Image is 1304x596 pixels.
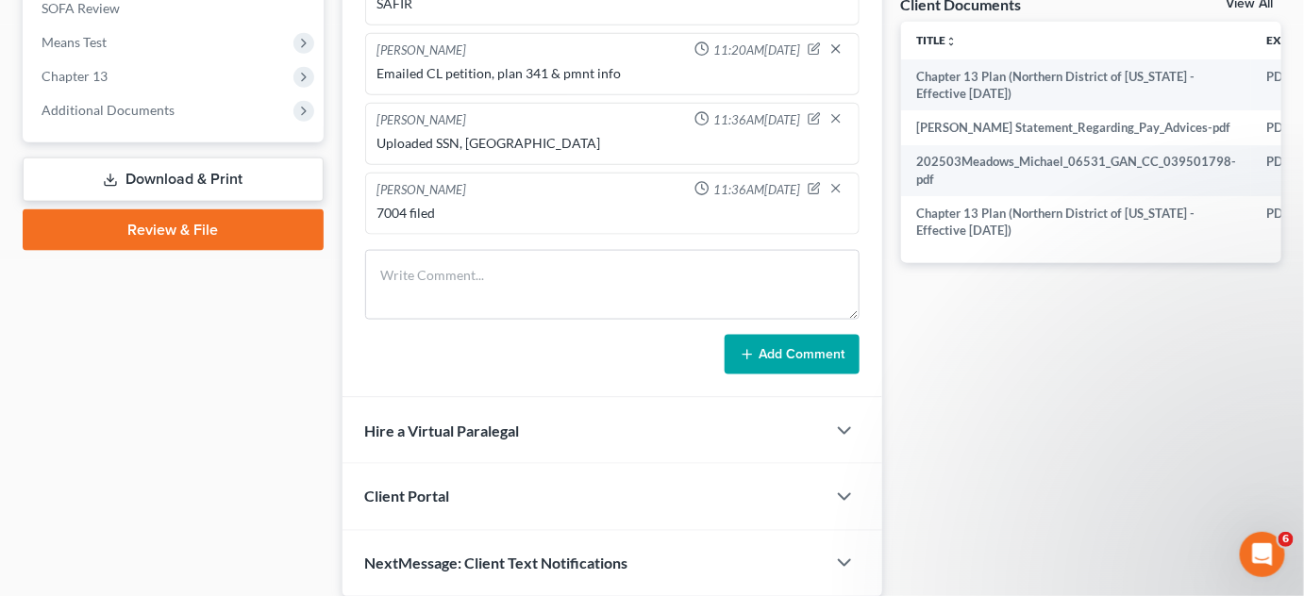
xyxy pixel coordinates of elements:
[377,111,467,130] div: [PERSON_NAME]
[901,196,1251,248] td: Chapter 13 Plan (Northern District of [US_STATE] - Effective [DATE])
[377,64,847,83] div: Emailed CL petition, plan 341 & pmnt info
[713,111,800,129] span: 11:36AM[DATE]
[377,41,467,60] div: [PERSON_NAME]
[901,145,1251,197] td: 202503Meadows_Michael_06531_GAN_CC_039501798-pdf
[23,157,324,202] a: Download & Print
[23,209,324,251] a: Review & File
[901,59,1251,111] td: Chapter 13 Plan (Northern District of [US_STATE] - Effective [DATE])
[377,134,847,153] div: Uploaded SSN, [GEOGRAPHIC_DATA]
[42,34,107,50] span: Means Test
[725,335,860,374] button: Add Comment
[377,181,467,200] div: [PERSON_NAME]
[365,555,628,572] span: NextMessage: Client Text Notifications
[1240,532,1285,577] iframe: Intercom live chat
[365,488,450,505] span: Client Portal
[365,422,520,439] span: Hire a Virtual Paralegal
[1279,532,1294,547] span: 6
[713,181,800,199] span: 11:36AM[DATE]
[713,41,800,59] span: 11:20AM[DATE]
[377,204,847,223] div: 7004 filed
[42,102,175,118] span: Additional Documents
[945,36,957,47] i: unfold_more
[901,110,1251,144] td: [PERSON_NAME] Statement_Regarding_Pay_Advices-pdf
[42,68,108,84] span: Chapter 13
[916,33,957,47] a: Titleunfold_more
